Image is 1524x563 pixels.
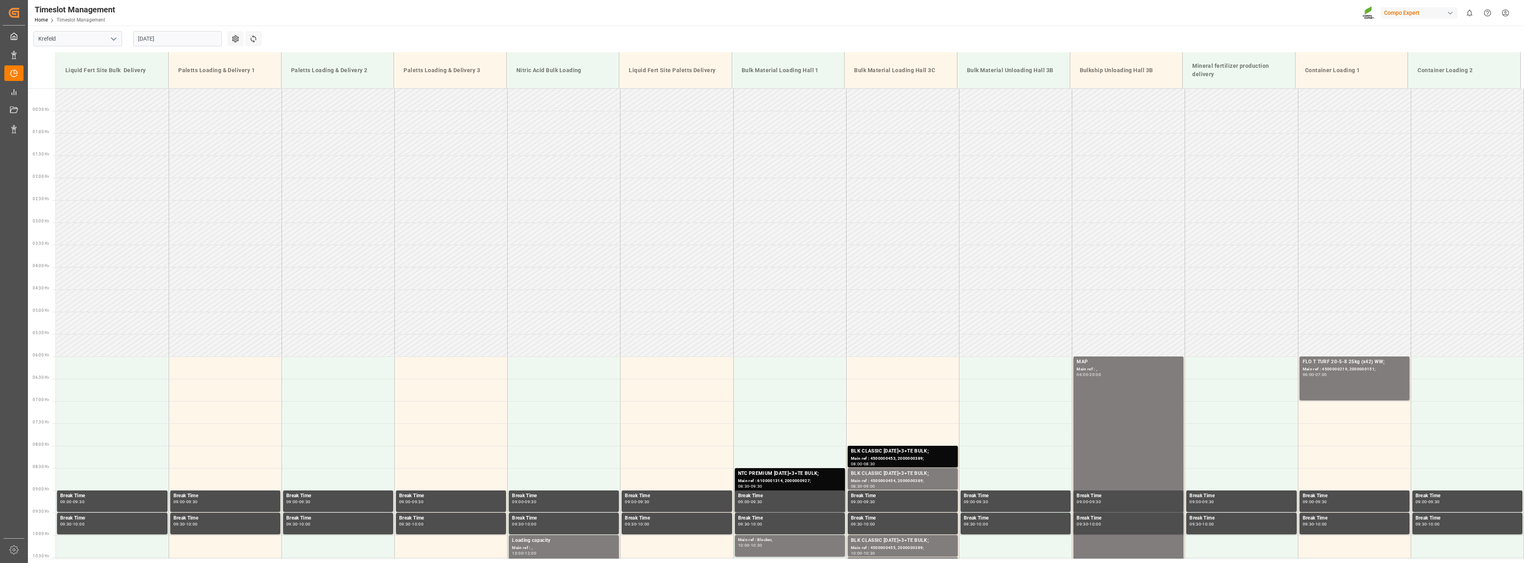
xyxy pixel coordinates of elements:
div: 09:30 [186,500,198,504]
input: Type to search/select [33,31,122,46]
div: 10:00 [864,522,875,526]
div: - [72,522,73,526]
div: 09:30 [625,522,636,526]
div: - [1427,522,1428,526]
div: - [862,484,864,488]
div: 09:00 [286,500,298,504]
div: 10:30 [864,551,875,555]
div: Break Time [964,514,1067,522]
div: 12:00 [525,551,536,555]
div: Break Time [512,514,616,522]
div: Nitric Acid Bulk Loading [513,63,613,78]
div: 09:00 [512,500,524,504]
div: - [862,500,864,504]
div: 10:30 [751,543,762,547]
div: - [975,500,977,504]
div: Container Loading 2 [1414,63,1514,78]
div: NTC PREMIUM [DATE]+3+TE BULK; [738,470,842,478]
div: - [298,500,299,504]
div: 10:00 [525,522,536,526]
div: 08:00 [851,462,862,466]
div: Paletts Loading & Delivery 2 [288,63,388,78]
div: Break Time [286,492,390,500]
div: Liquid Fert Site Bulk Delivery [62,63,162,78]
div: - [1088,500,1089,504]
div: Break Time [738,492,842,500]
div: - [524,500,525,504]
div: - [749,484,750,488]
div: 09:30 [412,500,423,504]
div: 09:00 [173,500,185,504]
span: 05:30 Hr [33,331,49,335]
div: 09:30 [964,522,975,526]
span: 08:00 Hr [33,442,49,447]
div: - [1314,373,1315,376]
div: Paletts Loading & Delivery 3 [400,63,500,78]
span: 03:30 Hr [33,241,49,246]
div: 09:30 [73,500,85,504]
div: Break Time [1077,492,1180,500]
div: - [1427,500,1428,504]
span: 05:00 Hr [33,308,49,313]
div: Main ref : 4500000455, 2000000389; [851,545,955,551]
div: 09:30 [738,522,750,526]
div: Break Time [1303,514,1406,522]
div: 09:30 [399,522,411,526]
div: Break Time [1416,514,1519,522]
div: - [862,522,864,526]
span: 06:30 Hr [33,375,49,380]
div: Main ref : 6100001314, 2000000927; [738,478,842,484]
span: 07:00 Hr [33,398,49,402]
div: - [1314,500,1315,504]
div: - [1088,522,1089,526]
div: 10:00 [638,522,650,526]
div: - [411,522,412,526]
div: 09:30 [1089,500,1101,504]
div: - [1314,522,1315,526]
div: Break Time [738,514,842,522]
div: Break Time [286,514,390,522]
div: 09:00 [1077,500,1088,504]
div: Break Time [851,514,955,522]
div: Bulk Material Unloading Hall 3B [964,63,1063,78]
input: DD.MM.YYYY [133,31,222,46]
span: 08:30 Hr [33,465,49,469]
div: Timeslot Management [35,4,115,16]
span: 09:30 Hr [33,509,49,514]
div: Liquid Fert Site Paletts Delivery [626,63,725,78]
div: 10:00 [512,551,524,555]
div: MAP [1077,358,1180,366]
div: 09:30 [864,500,875,504]
div: Bulk Material Loading Hall 1 [738,63,838,78]
div: 06:00 [1077,373,1088,376]
div: Main ref : , [1077,366,1180,373]
div: - [185,522,186,526]
div: 09:30 [60,522,72,526]
div: Break Time [1189,492,1293,500]
div: 20:00 [1089,373,1101,376]
div: 10:00 [1202,522,1214,526]
div: Break Time [60,492,164,500]
div: - [862,551,864,555]
div: Break Time [399,514,503,522]
div: 09:30 [1202,500,1214,504]
div: 09:00 [738,500,750,504]
span: 10:30 Hr [33,554,49,558]
div: 10:00 [738,543,750,547]
div: Break Time [1416,492,1519,500]
div: FLO T TURF 20-5-8 25kg (x42) WW; [1303,358,1406,366]
div: 10:00 [186,522,198,526]
div: Main ref : 4500000453, 2000000389; [851,455,955,462]
div: 09:00 [399,500,411,504]
div: 09:30 [751,500,762,504]
div: - [1088,373,1089,376]
div: 09:00 [1416,500,1427,504]
div: 06:00 [1303,373,1314,376]
div: Main ref : , [512,545,616,551]
div: 10:00 [751,522,762,526]
span: 03:00 Hr [33,219,49,223]
span: 04:30 Hr [33,286,49,290]
div: 10:00 [851,551,862,555]
span: 07:30 Hr [33,420,49,424]
div: Paletts Loading & Delivery 1 [175,63,275,78]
